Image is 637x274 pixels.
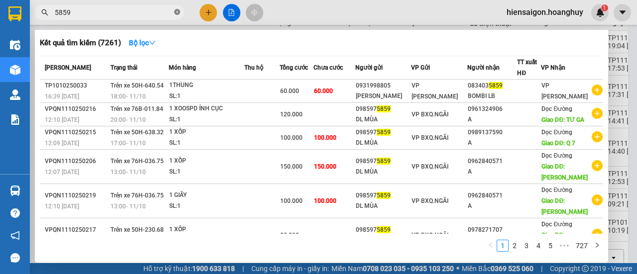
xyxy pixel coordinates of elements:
div: SL: 1 [169,167,244,178]
span: close-circle [174,8,180,17]
span: 150.000 [314,163,336,170]
span: plus-circle [592,160,603,171]
span: 5859 [377,158,391,165]
span: 12:09 [DATE] [45,140,79,147]
div: [PERSON_NAME] [356,91,411,101]
div: BOMBI LB [468,91,517,101]
span: Trên xe 50H-638.32 [110,129,164,136]
span: 150.000 [280,163,303,170]
span: Giao DĐ: TƯ GA [541,116,584,123]
span: [PERSON_NAME] [45,64,91,71]
div: A [468,201,517,211]
span: Trên xe 76H-036.75 [110,192,164,199]
span: Dọc Đường [541,129,572,136]
div: 1THUNG [169,80,244,91]
span: Người gửi [355,64,383,71]
span: Trên xe 76B-011.84 [110,105,163,112]
h3: Kết quả tìm kiếm ( 7261 ) [40,38,121,48]
span: Trên xe 50H-230.68 [110,226,164,233]
div: SL: 1 [169,91,244,102]
div: A [468,114,517,125]
span: Giao DĐ: [PERSON_NAME] [541,232,588,250]
span: Trên xe 76H-036.75 [110,158,164,165]
span: 12:07 [DATE] [45,169,79,176]
span: 60.000 [280,88,299,94]
a: 1 [497,240,508,251]
span: VP Gửi [411,64,430,71]
span: Dọc Đường [541,152,572,159]
span: Tổng cước [280,64,308,71]
div: 098597 [356,225,411,235]
span: 16:39 [DATE] [45,93,79,100]
div: VPQN1110250216 [45,104,107,114]
div: DL MÙA [356,138,411,148]
img: warehouse-icon [10,40,20,50]
li: Next 5 Pages [556,240,572,252]
div: 1 XỐP [169,156,244,167]
span: plus-circle [592,85,603,95]
div: TP1010250033 [45,81,107,91]
div: 1 XOOSPD ÍNH CỤC [169,103,244,114]
li: 2 [509,240,521,252]
span: 5859 [377,129,391,136]
li: 1 [497,240,509,252]
li: 4 [532,240,544,252]
span: ••• [556,240,572,252]
span: plus-circle [592,108,603,119]
div: 1 XỐP [169,127,244,138]
div: 1 XỐP [169,224,244,235]
span: 18:00 - 11/10 [110,93,146,100]
div: VPQN1110250206 [45,156,107,167]
span: 100.000 [280,134,303,141]
div: SL: 1 [169,201,244,212]
div: 0962840571 [468,190,517,201]
span: Dọc Đường [541,105,572,112]
li: 3 [521,240,532,252]
img: logo-vxr [8,6,21,21]
div: VPQN1110250217 [45,225,107,235]
span: 100.000 [314,197,336,204]
a: 2 [509,240,520,251]
li: 5 [544,240,556,252]
div: DL MÙA [356,167,411,177]
div: 098597 [356,104,411,114]
div: SL: 1 [169,114,244,125]
div: 098597 [356,127,411,138]
li: Previous Page [485,240,497,252]
span: 80.000 [280,232,299,239]
span: VP BXQ.NGÃI [412,111,448,118]
span: left [488,242,494,248]
span: 5859 [489,82,503,89]
span: message [10,253,20,263]
span: 13:00 - 11/10 [110,203,146,210]
img: warehouse-icon [10,65,20,75]
span: TT xuất HĐ [517,59,537,77]
span: VP BXQ.NGÃI [412,163,448,170]
img: solution-icon [10,114,20,125]
a: 5 [545,240,556,251]
div: DL MÙA [356,201,411,211]
span: 60.000 [314,88,333,94]
span: Người nhận [467,64,500,71]
span: 17:00 - 11/10 [110,140,146,147]
div: 0961324906 [468,104,517,114]
span: Trên xe 50H-640.54 [110,82,164,89]
span: notification [10,231,20,240]
span: close-circle [174,9,180,15]
span: VP BXQ.NGÃI [412,232,448,239]
div: 098597 [356,190,411,201]
input: Tìm tên, số ĐT hoặc mã đơn [55,7,172,18]
div: 0931998805 [356,81,411,91]
span: Trạng thái [110,64,137,71]
span: Thu hộ [244,64,263,71]
span: Giao DĐ: Q 7 [541,140,575,147]
div: 0962840571 [468,156,517,167]
span: right [594,242,600,248]
strong: Bộ lọc [129,39,156,47]
span: 120.000 [280,111,303,118]
span: VP [PERSON_NAME] [412,82,458,100]
span: 5859 [377,226,391,233]
button: left [485,240,497,252]
div: 0978271707 [468,225,517,235]
span: 20:00 - 11/10 [110,116,146,123]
